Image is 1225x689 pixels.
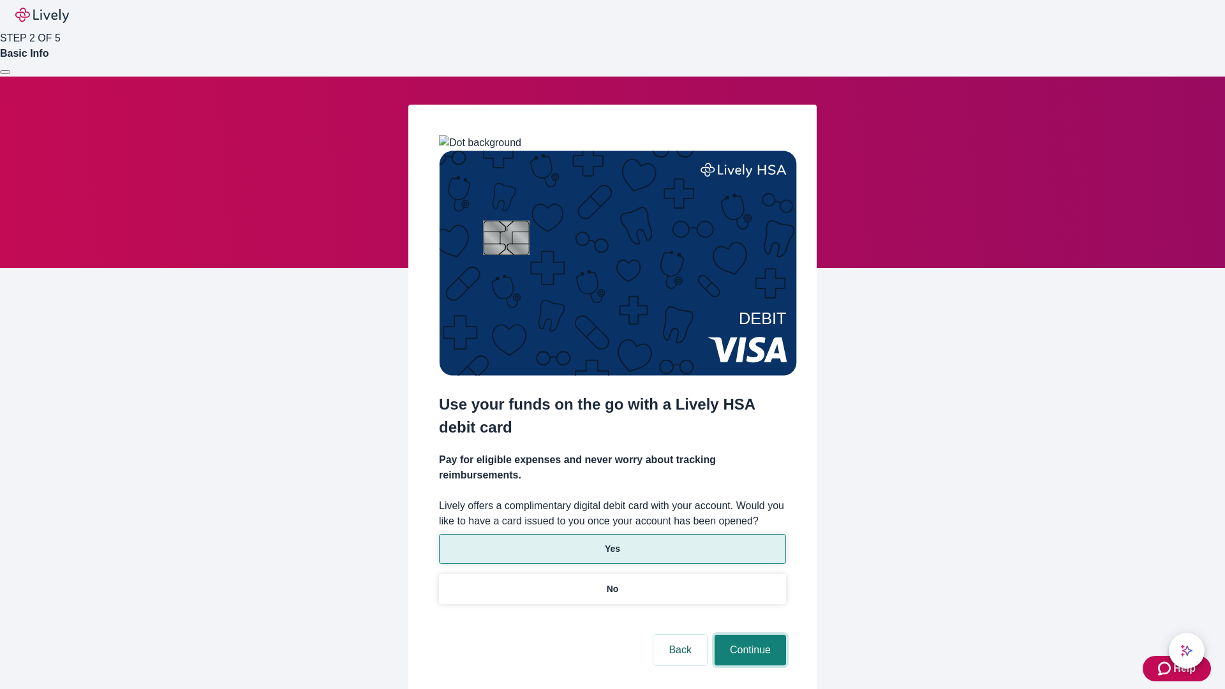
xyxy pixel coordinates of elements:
[1158,661,1173,676] svg: Zendesk support icon
[439,151,797,376] img: Debit card
[439,393,786,439] h2: Use your funds on the go with a Lively HSA debit card
[1173,661,1196,676] span: Help
[1180,644,1193,657] svg: Lively AI Assistant
[439,498,786,529] label: Lively offers a complimentary digital debit card with your account. Would you like to have a card...
[1143,656,1211,681] button: Zendesk support iconHelp
[439,452,786,483] h4: Pay for eligible expenses and never worry about tracking reimbursements.
[715,635,786,665] button: Continue
[439,574,786,604] button: No
[439,135,521,151] img: Dot background
[15,8,69,23] img: Lively
[605,542,620,556] p: Yes
[1169,633,1205,669] button: chat
[607,582,619,596] p: No
[439,534,786,564] button: Yes
[653,635,707,665] button: Back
